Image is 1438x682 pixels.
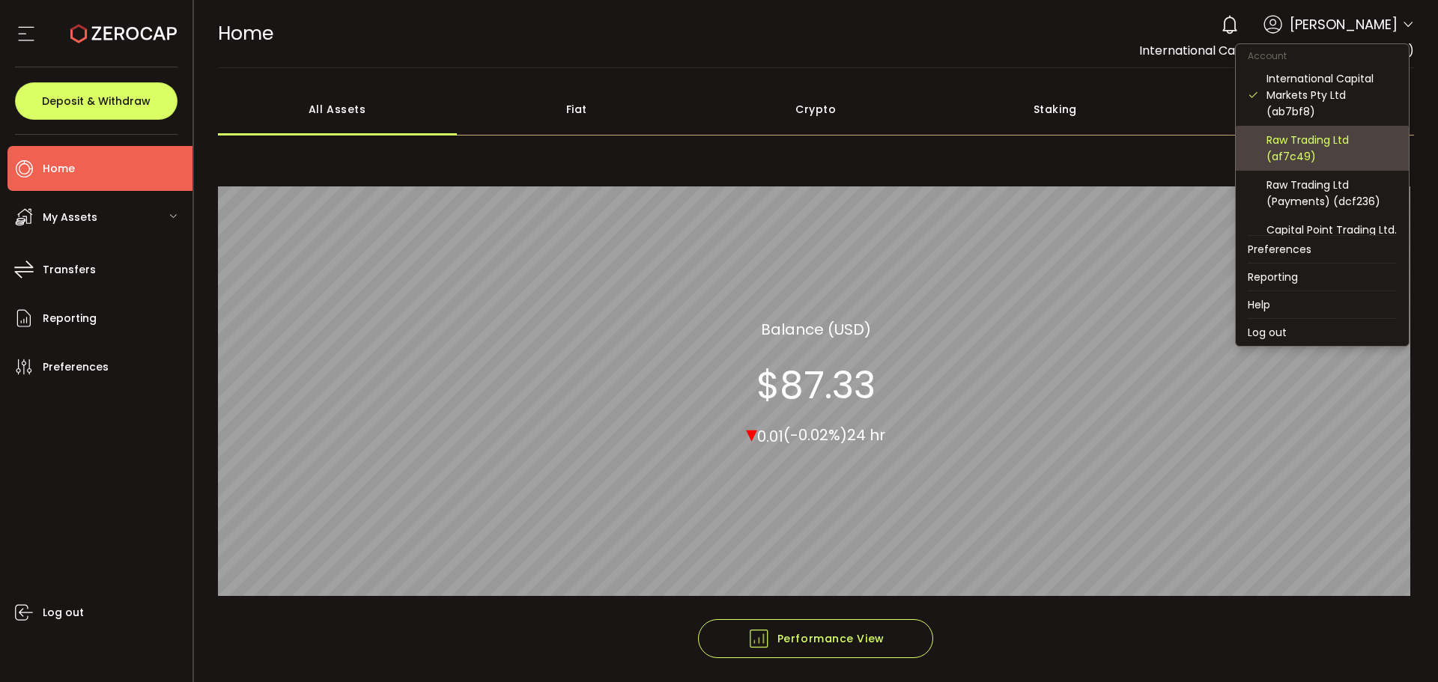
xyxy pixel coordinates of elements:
[746,417,757,449] span: ▾
[1175,83,1415,136] div: Structured Products
[761,317,871,340] section: Balance (USD)
[43,356,109,378] span: Preferences
[1236,49,1299,62] span: Account
[756,362,876,407] section: $87.33
[847,424,885,445] span: 24 hr
[1266,132,1397,165] div: Raw Trading Ltd (af7c49)
[1290,14,1398,34] span: [PERSON_NAME]
[43,207,97,228] span: My Assets
[15,82,178,120] button: Deposit & Withdraw
[457,83,697,136] div: Fiat
[1236,236,1409,263] li: Preferences
[698,619,933,658] button: Performance View
[218,83,458,136] div: All Assets
[757,425,783,446] span: 0.01
[1266,177,1397,210] div: Raw Trading Ltd (Payments) (dcf236)
[42,96,151,106] span: Deposit & Withdraw
[43,158,75,180] span: Home
[1139,42,1414,59] span: International Capital Markets Pty Ltd (ab7bf8)
[935,83,1175,136] div: Staking
[43,259,96,281] span: Transfers
[697,83,936,136] div: Crypto
[1236,264,1409,290] li: Reporting
[1266,70,1397,120] div: International Capital Markets Pty Ltd (ab7bf8)
[1266,222,1397,255] div: Capital Point Trading Ltd. (Payments) (de1af4)
[218,20,273,46] span: Home
[1236,291,1409,318] li: Help
[1236,319,1409,346] li: Log out
[747,627,885,650] span: Performance View
[1363,610,1438,682] iframe: Chat Widget
[43,308,97,329] span: Reporting
[783,424,847,445] span: (-0.02%)
[43,602,84,624] span: Log out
